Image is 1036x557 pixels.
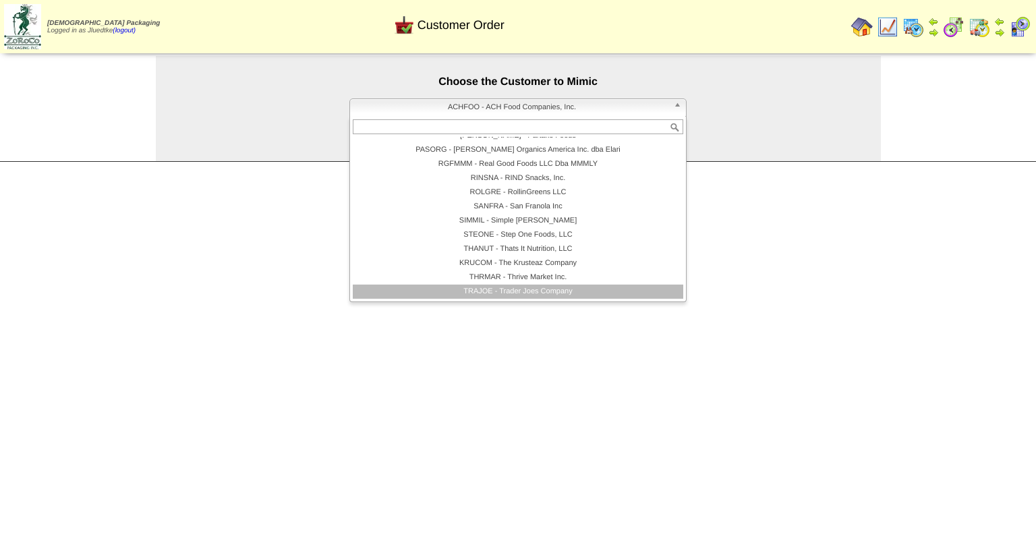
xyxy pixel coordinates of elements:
[943,16,965,38] img: calendarblend.gif
[994,27,1005,38] img: arrowright.gif
[851,16,873,38] img: home.gif
[353,242,683,256] li: THANUT - Thats It Nutrition, LLC
[902,16,924,38] img: calendarprod.gif
[353,143,683,157] li: PASORG - [PERSON_NAME] Organics America Inc. dba Elari
[353,185,683,200] li: ROLGRE - RollinGreens LLC
[353,285,683,299] li: TRAJOE - Trader Joes Company
[877,16,898,38] img: line_graph.gif
[113,27,136,34] a: (logout)
[47,20,160,27] span: [DEMOGRAPHIC_DATA] Packaging
[353,228,683,242] li: STEONE - Step One Foods, LLC
[355,99,668,115] span: ACHFOO - ACH Food Companies, Inc.
[969,16,990,38] img: calendarinout.gif
[47,20,160,34] span: Logged in as Jluedtke
[353,256,683,270] li: KRUCOM - The Krusteaz Company
[994,16,1005,27] img: arrowleft.gif
[1009,16,1031,38] img: calendarcustomer.gif
[4,4,41,49] img: zoroco-logo-small.webp
[353,157,683,171] li: RGFMMM - Real Good Foods LLC Dba MMMLY
[353,171,683,185] li: RINSNA - RIND Snacks, Inc.
[928,27,939,38] img: arrowright.gif
[418,18,505,32] span: Customer Order
[353,214,683,228] li: SIMMIL - Simple [PERSON_NAME]
[353,200,683,214] li: SANFRA - San Franola Inc
[393,14,415,36] img: cust_order.png
[928,16,939,27] img: arrowleft.gif
[353,270,683,285] li: THRMAR - Thrive Market Inc.
[438,76,598,88] span: Choose the Customer to Mimic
